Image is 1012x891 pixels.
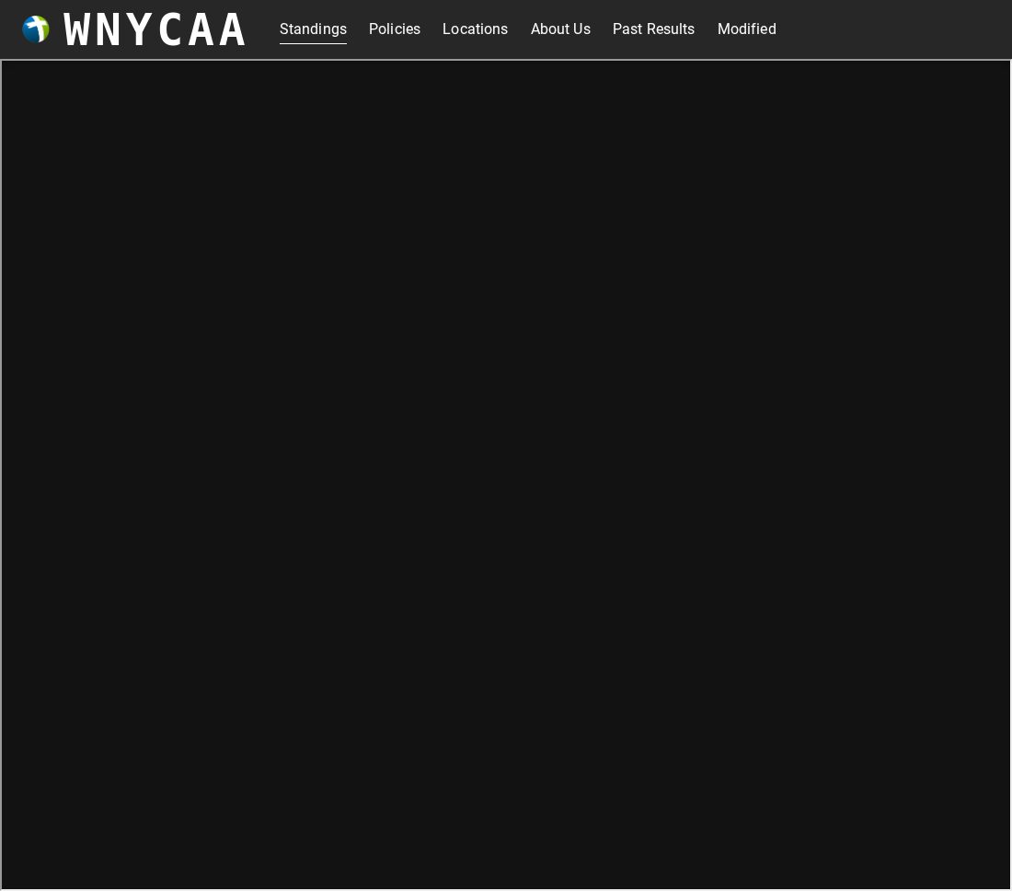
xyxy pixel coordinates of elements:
a: Modified [718,15,776,44]
a: About Us [531,15,591,44]
a: Past Results [613,15,696,44]
a: Locations [443,15,508,44]
h3: WNYCAA [63,4,249,55]
a: Policies [369,15,420,44]
a: Standings [280,15,347,44]
img: wnycaaBall.png [22,16,50,43]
